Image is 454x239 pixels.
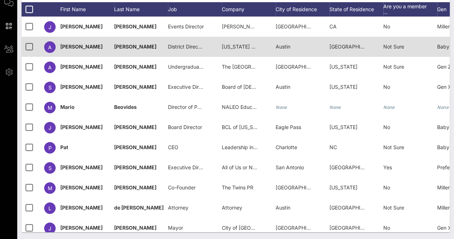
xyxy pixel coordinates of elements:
[114,43,156,50] span: [PERSON_NAME]
[222,164,419,170] span: All of Us or None [US_STATE]-A Project of Legal Services for Prisoners with Children
[222,43,312,50] span: [US_STATE] House of Representatives
[329,105,341,110] i: None
[60,144,68,150] span: Pat
[383,204,404,211] span: Not Sure
[114,144,156,150] span: [PERSON_NAME]
[48,64,52,70] span: A
[48,44,52,50] span: A
[222,84,346,90] span: Board of [DEMOGRAPHIC_DATA] Legislative Leaders
[329,23,337,29] span: CA
[222,204,242,211] span: Attorney
[168,184,196,190] span: Co-Founder
[60,204,103,211] span: [PERSON_NAME]
[114,225,156,231] span: [PERSON_NAME]
[48,145,52,151] span: P
[222,225,321,231] span: City of [GEOGRAPHIC_DATA], [US_STATE]
[60,124,103,130] span: [PERSON_NAME]
[383,43,404,50] span: Not Sure
[329,204,381,211] span: [GEOGRAPHIC_DATA]
[329,43,381,50] span: [GEOGRAPHIC_DATA]
[276,144,297,150] span: Charlotte
[383,2,437,17] div: Are you a member …
[60,225,103,231] span: [PERSON_NAME]
[114,23,156,29] span: [PERSON_NAME]
[329,84,357,90] span: [US_STATE]
[168,164,211,170] span: Executive Director
[114,124,156,130] span: [PERSON_NAME]
[329,184,357,190] span: [US_STATE]
[168,204,188,211] span: Attorney
[383,23,390,29] span: No
[383,84,390,90] span: No
[168,225,183,231] span: Mayor
[276,2,329,17] div: City of Residence
[48,205,51,211] span: L
[383,124,390,130] span: No
[222,104,281,110] span: NALEO Educational Fund
[383,105,395,110] i: None
[168,104,262,110] span: Director of Policy and Legislative Affairs
[276,184,327,190] span: [GEOGRAPHIC_DATA]
[276,84,290,90] span: Austin
[60,64,103,70] span: [PERSON_NAME]
[222,23,289,29] span: [PERSON_NAME] Consulting
[48,24,51,30] span: J
[222,2,276,17] div: Company
[383,144,404,150] span: Not Sure
[383,64,404,70] span: Not Sure
[329,164,381,170] span: [GEOGRAPHIC_DATA]
[168,23,204,29] span: Events Director
[222,124,267,130] span: BCL of [US_STATE]
[60,84,103,90] span: [PERSON_NAME]
[48,165,52,171] span: S
[48,185,52,191] span: M
[168,2,222,17] div: Job
[114,164,156,170] span: [PERSON_NAME]
[329,64,357,70] span: [US_STATE]
[168,84,211,90] span: Executive Director
[222,64,312,70] span: The [GEOGRAPHIC_DATA][US_STATE]
[114,84,156,90] span: [PERSON_NAME]
[276,164,304,170] span: San Antonio
[48,125,51,131] span: J
[276,124,301,130] span: Eagle Pass
[329,2,383,17] div: State of Residence
[383,164,392,170] span: Yes
[276,64,327,70] span: [GEOGRAPHIC_DATA]
[276,204,290,211] span: Austin
[48,105,52,111] span: M
[48,84,52,91] span: S
[60,23,103,29] span: [PERSON_NAME]
[60,104,75,110] span: Mario
[437,105,449,110] i: None
[168,144,178,150] span: CEO
[329,124,357,130] span: [US_STATE]
[168,64,224,70] span: Undergraduate Student
[60,184,103,190] span: [PERSON_NAME]
[60,2,114,17] div: First Name
[168,124,202,130] span: Board Director
[48,225,51,231] span: J
[222,184,253,190] span: The Twins PR
[383,225,390,231] span: No
[168,43,205,50] span: District Director
[329,144,337,150] span: NC
[383,184,390,190] span: No
[114,2,168,17] div: Last Name
[276,23,327,29] span: [GEOGRAPHIC_DATA]
[276,43,290,50] span: Austin
[276,225,327,231] span: [GEOGRAPHIC_DATA]
[114,204,164,211] span: de [PERSON_NAME]
[60,43,103,50] span: [PERSON_NAME]
[329,225,381,231] span: [GEOGRAPHIC_DATA]
[114,184,156,190] span: [PERSON_NAME]
[276,105,287,110] i: None
[60,164,103,170] span: [PERSON_NAME]
[114,104,137,110] span: Beovides
[222,144,280,150] span: Leadership in the Clouds
[114,64,156,70] span: [PERSON_NAME]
